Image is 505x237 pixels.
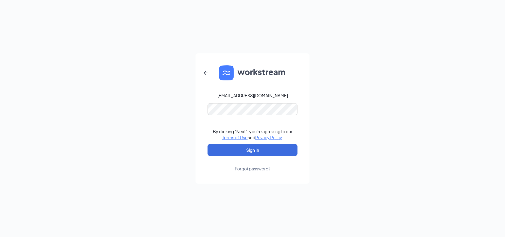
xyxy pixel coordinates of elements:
[199,66,213,80] button: ArrowLeftNew
[213,128,292,140] div: By clicking "Next", you're agreeing to our and .
[208,144,297,156] button: Sign In
[255,135,282,140] a: Privacy Policy
[219,65,286,80] img: WS logo and Workstream text
[235,166,270,172] div: Forgot password?
[217,92,288,98] div: [EMAIL_ADDRESS][DOMAIN_NAME]
[202,69,209,76] svg: ArrowLeftNew
[235,156,270,172] a: Forgot password?
[222,135,248,140] a: Terms of Use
